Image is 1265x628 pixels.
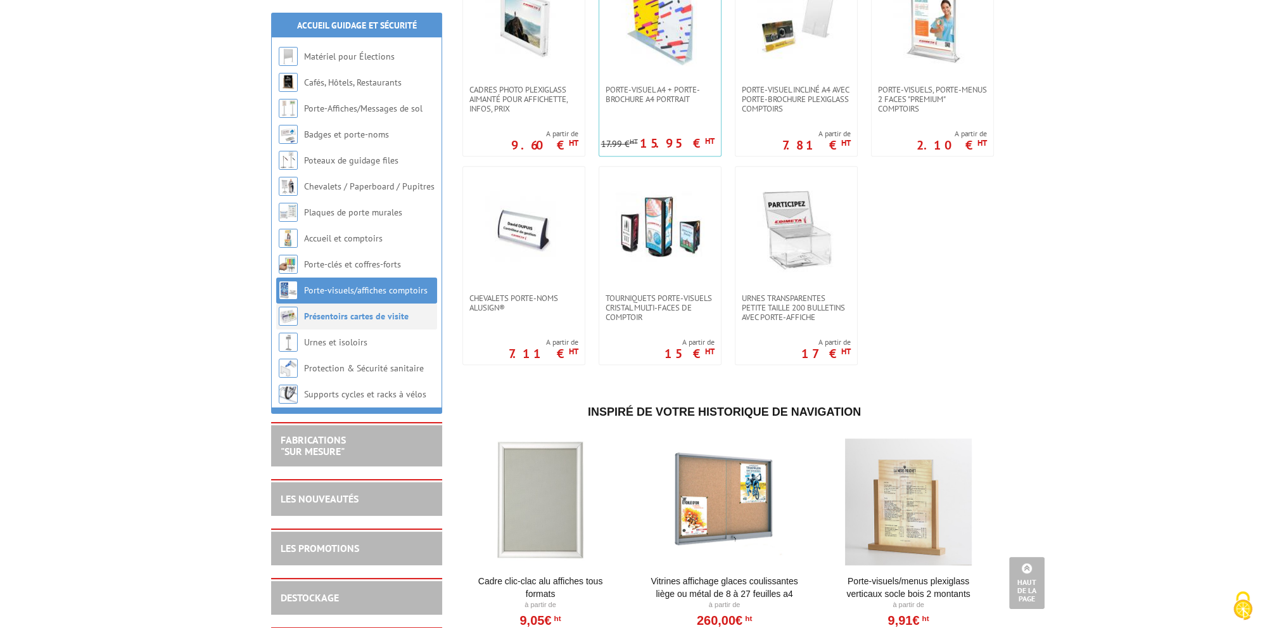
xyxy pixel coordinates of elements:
[630,137,638,146] sup: HT
[887,617,929,624] a: 9,91€HT
[841,346,851,357] sup: HT
[705,346,715,357] sup: HT
[281,591,339,604] a: DESTOCKAGE
[664,337,715,347] span: A partir de
[279,203,298,222] img: Plaques de porte murales
[917,129,987,139] span: A partir de
[304,129,389,140] a: Badges et porte-noms
[304,388,426,400] a: Supports cycles et racks à vélos
[841,138,851,148] sup: HT
[469,85,578,113] span: Cadres photo Plexiglass aimanté pour affichette, infos, prix
[304,259,401,270] a: Porte-clés et coffres-forts
[279,281,298,300] img: Porte-visuels/affiches comptoirs
[281,433,346,458] a: FABRICATIONS"Sur Mesure"
[279,385,298,404] img: Supports cycles et racks à vélos
[801,350,851,357] p: 17 €
[304,103,423,114] a: Porte-Affiches/Messages de sol
[279,177,298,196] img: Chevalets / Paperboard / Pupitres
[872,85,993,113] a: Porte-visuels, Porte-menus 2 faces "Premium" comptoirs
[304,181,435,192] a: Chevalets / Paperboard / Pupitres
[279,151,298,170] img: Poteaux de guidage files
[279,229,298,248] img: Accueil et comptoirs
[279,125,298,144] img: Badges et porte-noms
[304,155,398,166] a: Poteaux de guidage files
[616,186,704,274] img: Tourniquets Porte-Visuels Cristal multi-faces de comptoir
[304,233,383,244] a: Accueil et comptoirs
[705,136,715,146] sup: HT
[304,336,367,348] a: Urnes et isoloirs
[599,293,721,322] a: Tourniquets Porte-Visuels Cristal multi-faces de comptoir
[664,350,715,357] p: 15 €
[281,492,359,505] a: LES NOUVEAUTÉS
[640,139,715,147] p: 15.95 €
[279,47,298,66] img: Matériel pour Élections
[599,85,721,104] a: Porte-Visuel A4 + Porte-brochure A4 portrait
[588,406,861,418] span: Inspiré de votre historique de navigation
[279,333,298,352] img: Urnes et isoloirs
[742,293,851,322] span: Urnes transparentes petite taille 200 bulletins avec porte-affiche
[735,85,857,113] a: Porte-visuel incliné A4 avec porte-brochure plexiglass comptoirs
[782,129,851,139] span: A partir de
[601,139,638,149] p: 17.99 €
[569,138,578,148] sup: HT
[977,138,987,148] sup: HT
[279,99,298,118] img: Porte-Affiches/Messages de sol
[304,77,402,88] a: Cafés, Hôtels, Restaurants
[752,186,841,274] img: Urnes transparentes petite taille 200 bulletins avec porte-affiche
[511,129,578,139] span: A partir de
[646,600,803,610] p: À partir de
[462,600,619,610] p: À partir de
[1227,590,1259,622] img: Cookies (fenêtre modale)
[830,575,987,600] a: Porte-Visuels/Menus Plexiglass Verticaux Socle Bois 2 Montants
[463,85,585,113] a: Cadres photo Plexiglass aimanté pour affichette, infos, prix
[646,575,803,600] a: Vitrines affichage glaces coulissantes liège ou métal de 8 à 27 feuilles A4
[511,141,578,149] p: 9.60 €
[917,141,987,149] p: 2.10 €
[304,311,409,322] a: Présentoirs cartes de visite
[551,614,561,623] sup: HT
[569,346,578,357] sup: HT
[830,600,987,610] p: À partir de
[735,293,857,322] a: Urnes transparentes petite taille 200 bulletins avec porte-affiche
[801,337,851,347] span: A partir de
[281,542,359,554] a: LES PROMOTIONS
[279,73,298,92] img: Cafés, Hôtels, Restaurants
[606,293,715,322] span: Tourniquets Porte-Visuels Cristal multi-faces de comptoir
[742,85,851,113] span: Porte-visuel incliné A4 avec porte-brochure plexiglass comptoirs
[480,186,568,274] img: Chevalets porte-noms AluSign®
[279,307,298,326] img: Présentoirs cartes de visite
[279,255,298,274] img: Porte-clés et coffres-forts
[1009,557,1045,609] a: Haut de la page
[742,614,752,623] sup: HT
[919,614,929,623] sup: HT
[509,337,578,347] span: A partir de
[463,293,585,312] a: Chevalets porte-noms AluSign®
[279,359,298,378] img: Protection & Sécurité sanitaire
[304,362,424,374] a: Protection & Sécurité sanitaire
[1221,585,1265,628] button: Cookies (fenêtre modale)
[509,350,578,357] p: 7.11 €
[462,575,619,600] a: Cadre Clic-Clac Alu affiches tous formats
[878,85,987,113] span: Porte-visuels, Porte-menus 2 faces "Premium" comptoirs
[606,85,715,104] span: Porte-Visuel A4 + Porte-brochure A4 portrait
[697,617,752,624] a: 260,00€HT
[469,293,578,312] span: Chevalets porte-noms AluSign®
[304,285,428,296] a: Porte-visuels/affiches comptoirs
[297,20,417,31] a: Accueil Guidage et Sécurité
[304,207,402,218] a: Plaques de porte murales
[304,51,395,62] a: Matériel pour Élections
[519,617,561,624] a: 9,05€HT
[782,141,851,149] p: 7.81 €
